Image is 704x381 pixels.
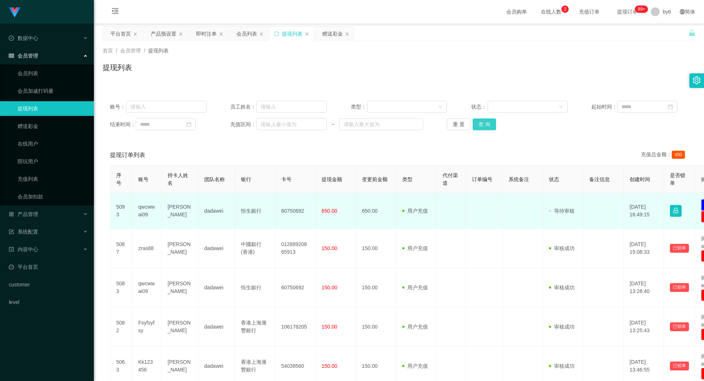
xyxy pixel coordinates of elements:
td: [DATE] 15:08:33 [624,229,664,268]
td: dadawei [198,268,235,307]
span: 审核成功 [549,363,575,369]
span: 状态 [549,176,559,182]
i: 图标: close [345,32,349,36]
td: [PERSON_NAME] [162,229,198,268]
span: 起始时间： [591,103,617,111]
i: 图标: global [680,9,685,14]
span: 提现金额 [322,176,342,182]
td: [DATE] 13:25:43 [624,307,664,347]
sup: 334 [635,6,648,13]
span: 账号 [138,176,148,182]
i: 图标: calendar [668,104,673,109]
td: dadawei [198,193,235,229]
span: 首页 [103,48,113,54]
span: 结束时间： [110,121,136,128]
i: 图标: unlock [689,30,695,36]
td: 60750692 [275,268,316,307]
input: 请输入最大值为 [339,118,423,130]
div: 提现列表 [282,27,302,41]
span: / [116,48,117,54]
a: level [9,295,88,309]
span: 是否锁单 [670,172,685,186]
i: 图标: close [259,32,264,36]
span: 在线人数 [537,9,565,14]
td: 60750692 [275,193,316,229]
i: 图标: down [559,105,563,110]
i: 图标: setting [693,76,701,84]
span: 系统备注 [509,176,529,182]
span: 提现订单 [613,9,641,14]
button: 图标: lock [670,205,682,217]
td: 5093 [110,193,132,229]
span: 银行 [241,176,251,182]
span: 团队名称 [204,176,225,182]
td: qwcwwai09 [132,193,162,229]
span: 450 [672,151,685,159]
span: 用户充值 [402,324,428,330]
i: 图标: sync [274,31,279,36]
span: 账号： [110,103,126,111]
td: 5082 [110,307,132,347]
span: 提现订单列表 [110,151,145,160]
a: 会员加扣款 [18,189,88,204]
p: 2 [564,6,566,13]
span: 员工姓名： [230,103,256,111]
a: 充值列表 [18,172,88,186]
i: 图标: close [219,32,223,36]
a: 图标: dashboard平台首页 [9,260,88,274]
i: 图标: profile [9,247,14,252]
span: 类型 [402,176,412,182]
input: 请输入 [126,101,206,113]
input: 请输入 [256,101,327,113]
span: 订单编号 [472,176,492,182]
i: 图标: form [9,229,14,234]
td: 5087 [110,229,132,268]
span: 产品管理 [9,211,38,217]
button: 查 询 [473,118,496,130]
span: 150.00 [322,245,337,251]
td: [PERSON_NAME] [162,193,198,229]
i: 图标: close [305,32,309,36]
td: 香港上海滙豐銀行 [235,307,275,347]
a: 会员列表 [18,66,88,81]
span: 充值区间： [230,121,256,128]
span: 持卡人姓名 [168,172,188,186]
span: 系统配置 [9,229,38,235]
span: 提现列表 [148,48,169,54]
td: qwcwwai09 [132,268,162,307]
span: 充值订单 [575,9,603,14]
span: 卡号 [281,176,291,182]
td: [DATE] 13:28:40 [624,268,664,307]
td: 01288920865913 [275,229,316,268]
span: 用户充值 [402,363,428,369]
td: [PERSON_NAME] [162,268,198,307]
span: 用户充值 [402,208,428,214]
button: 重 置 [447,118,470,130]
a: customer [9,277,88,292]
input: 请输入最小值为 [256,118,327,130]
span: 类型： [351,103,367,111]
td: [PERSON_NAME] [162,307,198,347]
div: 赠送彩金 [322,27,343,41]
span: 序号 [116,172,121,186]
td: dadawei [198,229,235,268]
td: 5083 [110,268,132,307]
span: 审核成功 [549,245,575,251]
i: 图标: menu-fold [103,0,128,24]
span: 备注信息 [589,176,610,182]
span: 150.00 [322,285,337,290]
td: 恒生銀行 [235,193,275,229]
sup: 2 [561,6,569,13]
i: 图标: appstore-o [9,212,14,217]
span: 数据中心 [9,35,38,41]
td: 650.00 [356,193,396,229]
span: 审核成功 [549,285,575,290]
i: 图标: calendar [186,122,191,127]
td: 恒生銀行 [235,268,275,307]
div: 会员列表 [236,27,257,41]
td: 150.00 [356,268,396,307]
a: 会员加减打码量 [18,84,88,98]
span: 650.00 [322,208,337,214]
a: 陪玩用户 [18,154,88,169]
button: 已锁单 [670,244,689,253]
